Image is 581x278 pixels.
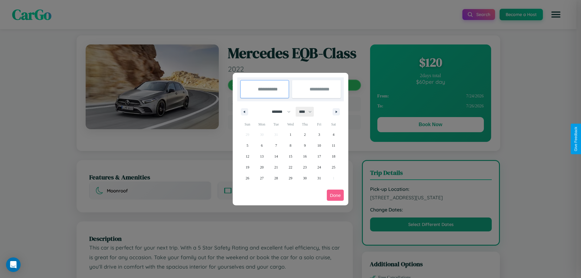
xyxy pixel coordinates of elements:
span: 19 [246,162,249,173]
span: 12 [246,151,249,162]
div: Give Feedback [574,127,578,151]
button: 20 [254,162,269,173]
button: 27 [254,173,269,184]
button: 14 [269,151,283,162]
span: Sun [240,119,254,129]
span: 16 [303,151,307,162]
button: 2 [298,129,312,140]
button: 16 [298,151,312,162]
button: 26 [240,173,254,184]
span: Thu [298,119,312,129]
button: 1 [283,129,297,140]
span: 23 [303,162,307,173]
span: Tue [269,119,283,129]
span: 1 [290,129,291,140]
button: 23 [298,162,312,173]
span: 9 [304,140,306,151]
button: 5 [240,140,254,151]
button: 12 [240,151,254,162]
button: 11 [327,140,341,151]
button: 9 [298,140,312,151]
span: 7 [275,140,277,151]
button: 31 [312,173,326,184]
button: 6 [254,140,269,151]
span: 31 [317,173,321,184]
span: 27 [260,173,264,184]
span: 4 [333,129,334,140]
button: Done [327,190,344,201]
span: 20 [260,162,264,173]
button: 10 [312,140,326,151]
span: 14 [274,151,278,162]
button: 24 [312,162,326,173]
span: Sat [327,119,341,129]
span: 10 [317,140,321,151]
button: 17 [312,151,326,162]
span: Fri [312,119,326,129]
button: 28 [269,173,283,184]
span: 8 [290,140,291,151]
span: 11 [332,140,335,151]
span: 18 [332,151,335,162]
span: 15 [289,151,292,162]
span: 26 [246,173,249,184]
span: 3 [318,129,320,140]
button: 22 [283,162,297,173]
span: 25 [332,162,335,173]
span: 17 [317,151,321,162]
span: 22 [289,162,292,173]
button: 25 [327,162,341,173]
button: 3 [312,129,326,140]
button: 21 [269,162,283,173]
span: 24 [317,162,321,173]
div: Open Intercom Messenger [6,257,21,272]
span: 21 [274,162,278,173]
span: 28 [274,173,278,184]
button: 30 [298,173,312,184]
span: Wed [283,119,297,129]
span: 29 [289,173,292,184]
button: 7 [269,140,283,151]
span: 5 [247,140,248,151]
span: 6 [261,140,263,151]
button: 18 [327,151,341,162]
button: 15 [283,151,297,162]
button: 4 [327,129,341,140]
span: Mon [254,119,269,129]
button: 13 [254,151,269,162]
button: 29 [283,173,297,184]
button: 8 [283,140,297,151]
button: 19 [240,162,254,173]
span: 30 [303,173,307,184]
span: 13 [260,151,264,162]
span: 2 [304,129,306,140]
